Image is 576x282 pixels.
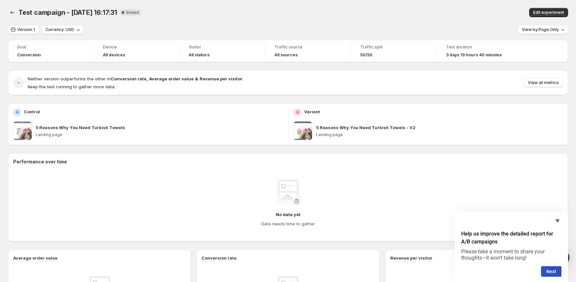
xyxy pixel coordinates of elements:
[17,44,84,50] span: Goal
[390,255,432,261] h3: Revenue per visitor
[195,76,198,81] strong: &
[533,10,564,15] span: Edit experiment
[528,80,559,85] span: View all metrics
[296,110,299,115] h2: B
[8,8,17,17] button: Back
[18,9,117,16] span: Test campaign - [DATE] 16:17:31
[17,44,84,58] a: GoalConversion
[126,10,139,15] span: Ended
[103,44,170,58] a: DeviceAll devices
[316,132,563,137] p: Landing page
[36,124,125,131] p: 5 Reasons Why You Need Turkish Towels
[202,255,237,261] h3: Conversion rate
[294,122,312,140] img: 5 Reasons Why You Need Turkish Towels - V2
[24,108,40,115] p: Control
[518,25,568,34] button: View by:Page Only
[446,52,502,58] span: 3 days 19 hours 40 minutes
[522,27,559,32] span: View by: Page Only
[28,76,243,81] span: Neither version outperforms the other in .
[8,25,39,34] button: Version 1
[16,110,19,115] h2: A
[189,44,256,50] span: Visitor
[17,79,20,86] h2: -
[554,217,561,225] button: Hide survey
[189,44,256,58] a: VisitorAll visitors
[13,255,57,261] h3: Average order value
[13,158,563,165] h2: Performance over time
[275,180,301,206] img: No data yet
[360,44,427,50] span: Traffic split
[446,44,513,58] a: Test duration3 days 19 hours 40 minutes
[529,8,568,17] button: Edit experiment
[274,52,298,58] h4: All sources
[274,44,341,50] span: Traffic source
[461,248,561,261] p: Please take a moment to share your thoughts—it won’t take long!
[200,76,242,81] strong: Revenue per visitor
[360,52,372,58] span: 50/50
[28,84,115,89] span: Keep the test running to gather more data.
[111,76,146,81] strong: Conversion rate
[36,132,283,137] p: Landing page
[103,44,170,50] span: Device
[461,217,561,277] div: Help us improve the detailed report for A/B campaigns
[360,44,427,58] a: Traffic split50/50
[541,266,561,277] button: Next question
[103,52,125,58] h4: All devices
[261,220,315,227] h4: Data needs time to gather
[316,124,416,131] p: 5 Reasons Why You Need Turkish Towels - V2
[461,230,561,246] h2: Help us improve the detailed report for A/B campaigns
[17,52,41,58] span: Conversion
[304,108,320,115] p: Variant
[189,52,209,58] h4: All visitors
[42,25,83,34] button: Currency: USD
[446,44,513,50] span: Test duration
[13,122,32,140] img: 5 Reasons Why You Need Turkish Towels
[274,44,341,58] a: Traffic sourceAll sources
[524,78,563,87] button: View all metrics
[276,211,301,218] h4: No data yet
[46,27,74,32] span: Currency: USD
[149,76,194,81] strong: Average order value
[17,27,35,32] span: Version 1
[146,76,148,81] strong: ,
